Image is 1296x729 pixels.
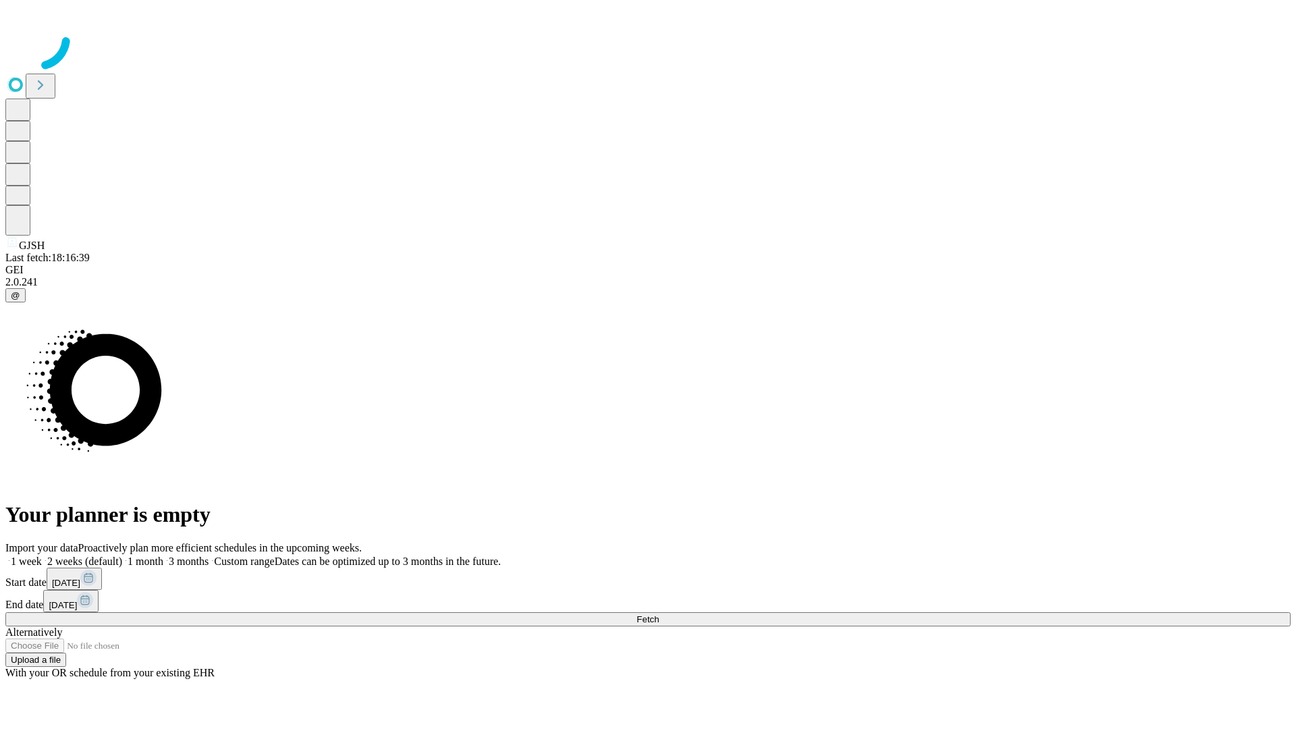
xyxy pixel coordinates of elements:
[5,288,26,302] button: @
[5,590,1291,612] div: End date
[5,252,90,263] span: Last fetch: 18:16:39
[19,240,45,251] span: GJSH
[5,502,1291,527] h1: Your planner is empty
[214,556,274,567] span: Custom range
[11,290,20,300] span: @
[49,600,77,610] span: [DATE]
[43,590,99,612] button: [DATE]
[5,653,66,667] button: Upload a file
[47,568,102,590] button: [DATE]
[78,542,362,553] span: Proactively plan more efficient schedules in the upcoming weeks.
[5,568,1291,590] div: Start date
[47,556,122,567] span: 2 weeks (default)
[5,612,1291,626] button: Fetch
[128,556,163,567] span: 1 month
[11,556,42,567] span: 1 week
[637,614,659,624] span: Fetch
[5,542,78,553] span: Import your data
[5,667,215,678] span: With your OR schedule from your existing EHR
[169,556,209,567] span: 3 months
[5,276,1291,288] div: 2.0.241
[5,264,1291,276] div: GEI
[5,626,62,638] span: Alternatively
[275,556,501,567] span: Dates can be optimized up to 3 months in the future.
[52,578,80,588] span: [DATE]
